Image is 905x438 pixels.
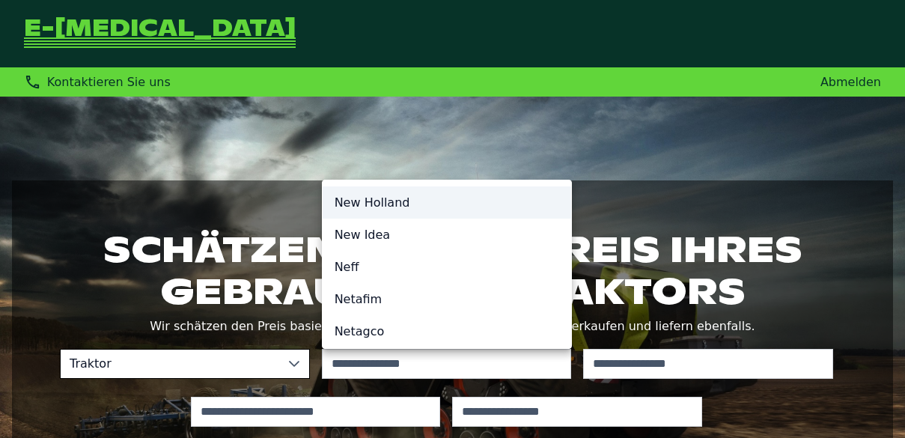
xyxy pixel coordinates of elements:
[323,219,571,251] li: New Idea
[60,228,845,312] h1: Schätzen Sie den Preis Ihres gebrauchten Traktors
[24,18,296,49] a: Zurück zur Startseite
[820,75,881,89] a: Abmelden
[323,347,571,380] li: Nettuno
[323,283,571,315] li: Netafim
[323,315,571,347] li: Netagco
[323,186,571,219] li: New Holland
[61,350,279,378] span: Traktor
[60,316,845,337] p: Wir schätzen den Preis basierend auf umfangreichen Preisdaten. Wir verkaufen und liefern ebenfalls.
[24,73,171,91] div: Kontaktieren Sie uns
[47,75,171,89] span: Kontaktieren Sie uns
[323,251,571,283] li: Neff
